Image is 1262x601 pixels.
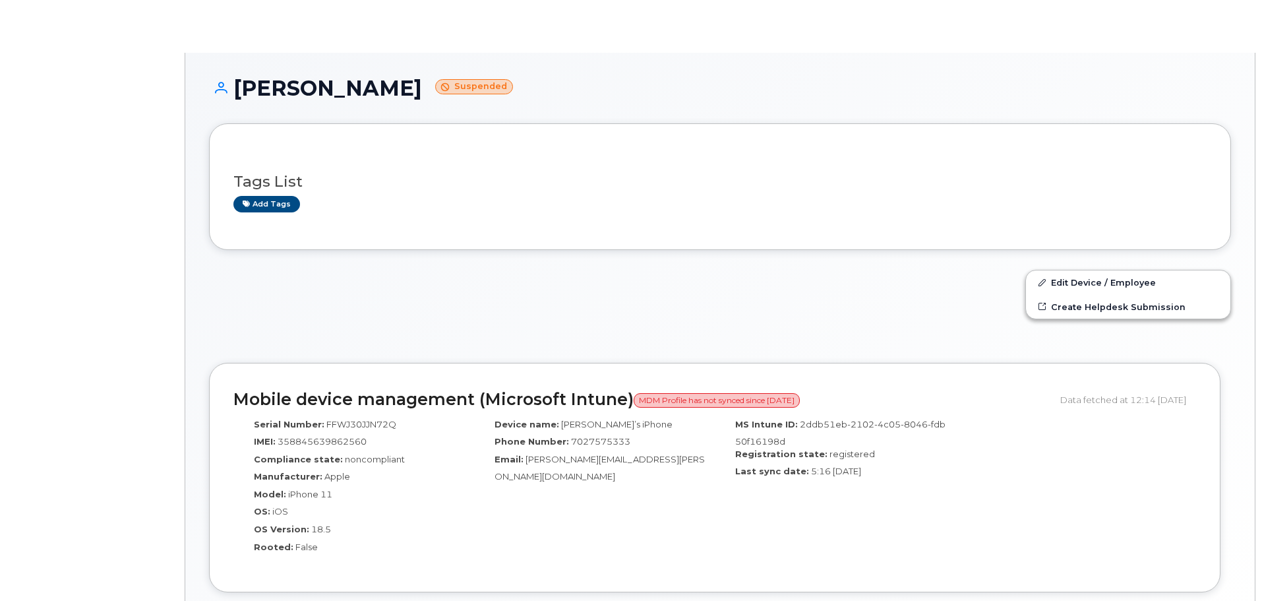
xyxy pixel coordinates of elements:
[735,465,809,478] label: Last sync date:
[435,79,513,94] small: Suspended
[233,391,1050,409] h2: Mobile device management (Microsoft Intune)
[278,436,367,447] span: 358845639862560
[254,523,309,536] label: OS Version:
[233,196,300,212] a: Add tags
[254,505,270,518] label: OS:
[811,466,861,476] span: 5:16 [DATE]
[495,418,559,431] label: Device name:
[311,524,331,534] span: 18.5
[324,471,350,482] span: Apple
[495,454,705,482] span: [PERSON_NAME][EMAIL_ADDRESS][PERSON_NAME][DOMAIN_NAME]
[735,418,798,431] label: MS Intune ID:
[326,419,396,429] span: FFWJ30JJN72Q
[495,435,569,448] label: Phone Number:
[295,542,318,552] span: False
[254,470,322,483] label: Manufacturer:
[495,453,524,466] label: Email:
[735,419,946,447] span: 2ddb51eb-2102-4c05-8046-fdb50f16198d
[209,77,1231,100] h1: [PERSON_NAME]
[571,436,630,447] span: 7027575333
[1026,295,1230,319] a: Create Helpdesk Submission
[254,418,324,431] label: Serial Number:
[254,488,286,501] label: Model:
[1026,270,1230,294] a: Edit Device / Employee
[288,489,332,499] span: iPhone 11
[254,453,343,466] label: Compliance state:
[561,419,673,429] span: [PERSON_NAME]’s iPhone
[1060,387,1196,412] div: Data fetched at 12:14 [DATE]
[634,393,800,408] span: MDM Profile has not synced since [DATE]
[829,449,875,459] span: registered
[345,454,405,464] span: noncompliant
[272,506,288,517] span: iOS
[254,541,293,554] label: Rooted:
[254,435,276,448] label: IMEI:
[233,174,1207,190] h3: Tags List
[735,448,827,460] label: Registration state:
